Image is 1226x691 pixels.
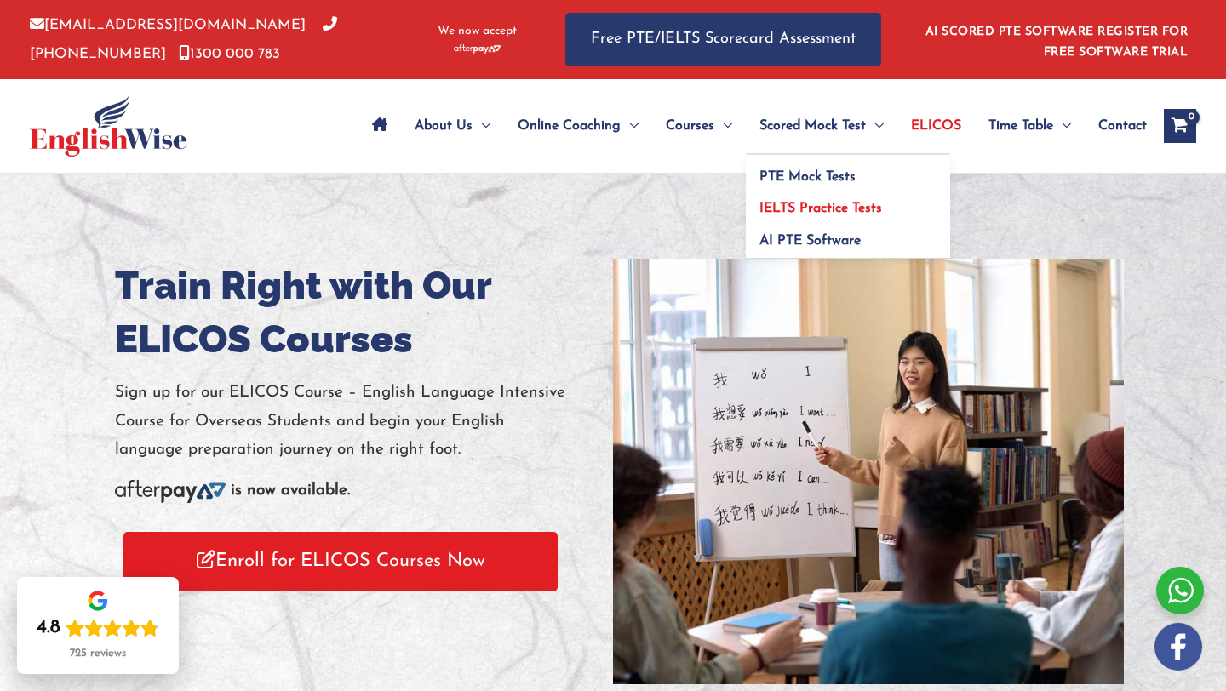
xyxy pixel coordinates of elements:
[746,187,950,220] a: IELTS Practice Tests
[438,23,517,40] span: We now accept
[866,96,884,156] span: Menu Toggle
[37,616,159,640] div: Rating: 4.8 out of 5
[1098,96,1147,156] span: Contact
[746,96,897,156] a: Scored Mock TestMenu Toggle
[714,96,732,156] span: Menu Toggle
[473,96,490,156] span: Menu Toggle
[1085,96,1147,156] a: Contact
[666,96,714,156] span: Courses
[988,96,1053,156] span: Time Table
[231,483,350,499] b: is now available.
[915,12,1196,67] aside: Header Widget 1
[975,96,1085,156] a: Time TableMenu Toggle
[115,259,600,366] h1: Train Right with Our ELICOS Courses
[504,96,652,156] a: Online CoachingMenu Toggle
[401,96,504,156] a: About UsMenu Toggle
[565,13,881,66] a: Free PTE/IELTS Scorecard Assessment
[911,96,961,156] span: ELICOS
[115,379,600,464] p: Sign up for our ELICOS Course – English Language Intensive Course for Overseas Students and begin...
[70,647,126,660] div: 725 reviews
[1154,623,1202,671] img: white-facebook.png
[746,219,950,258] a: AI PTE Software
[415,96,473,156] span: About Us
[123,532,558,591] a: Enroll for ELICOS Courses Now
[30,18,337,60] a: [PHONE_NUMBER]
[30,95,187,157] img: cropped-ew-logo
[1164,109,1196,143] a: View Shopping Cart, empty
[454,44,501,54] img: Afterpay-Logo
[358,96,1147,156] nav: Site Navigation: Main Menu
[179,47,280,61] a: 1300 000 783
[621,96,639,156] span: Menu Toggle
[1053,96,1071,156] span: Menu Toggle
[37,616,60,640] div: 4.8
[925,26,1189,59] a: AI SCORED PTE SOFTWARE REGISTER FOR FREE SOFTWARE TRIAL
[652,96,746,156] a: CoursesMenu Toggle
[759,170,856,184] span: PTE Mock Tests
[746,155,950,187] a: PTE Mock Tests
[30,18,306,32] a: [EMAIL_ADDRESS][DOMAIN_NAME]
[897,96,975,156] a: ELICOS
[759,202,882,215] span: IELTS Practice Tests
[115,480,226,503] img: Afterpay-Logo
[518,96,621,156] span: Online Coaching
[759,96,866,156] span: Scored Mock Test
[759,234,861,248] span: AI PTE Software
